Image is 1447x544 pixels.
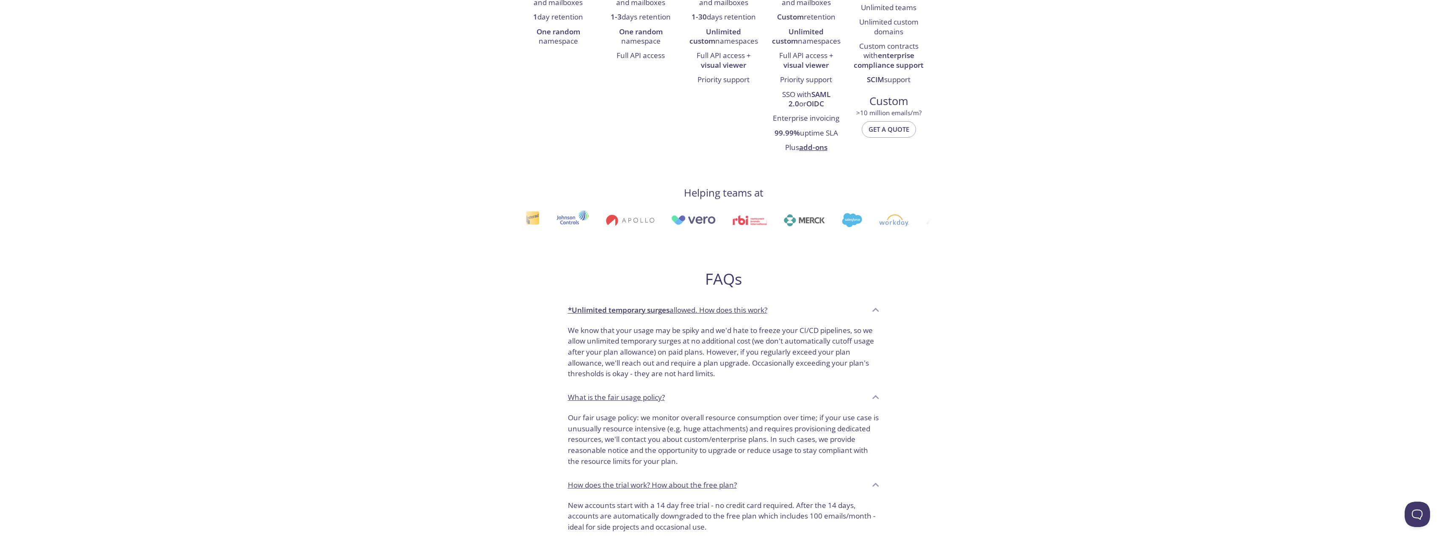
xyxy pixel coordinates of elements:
[523,10,593,25] li: day retention
[568,412,880,467] p: Our fair usage policy: we monitor overall resource consumption over time; if your use case is unu...
[783,214,824,226] img: merck
[561,322,886,386] div: *Unlimited temporary surgesallowed. How does this work?
[862,121,916,137] button: Get a quote
[525,211,539,229] img: interac
[561,409,886,474] div: *Unlimited temporary surgesallowed. How does this work?
[689,25,758,49] li: namespaces
[856,108,921,117] span: > 10 million emails/m?
[867,75,884,84] strong: SCIM
[775,128,800,138] strong: 99.99%
[854,50,924,69] strong: enterprise compliance support
[701,60,746,70] strong: visual viewer
[777,12,804,22] strong: Custom
[1405,502,1430,527] iframe: Help Scout Beacon - Open
[561,497,886,539] div: How does the trial work? How about the free plan?
[854,15,924,39] li: Unlimited custom domains
[568,500,880,533] p: New accounts start with a 14 day free trial - no credit card required. After the 14 days, account...
[561,299,886,322] div: *Unlimited temporary surgesallowed. How does this work?
[606,214,654,226] img: apollo
[854,1,924,15] li: Unlimited teams
[879,214,909,226] img: workday
[689,73,758,87] li: Priority support
[611,12,622,22] strong: 1-3
[606,10,676,25] li: days retention
[692,12,707,22] strong: 1-30
[771,126,841,141] li: uptime SLA
[619,27,663,36] strong: One random
[772,27,824,46] strong: Unlimited custom
[689,49,758,73] li: Full API access +
[799,142,827,152] a: add-ons
[533,12,537,22] strong: 1
[689,27,741,46] strong: Unlimited custom
[841,213,862,227] img: salesforce
[689,10,758,25] li: days retention
[568,392,665,403] p: What is the fair usage policy?
[561,269,886,289] h2: FAQs
[523,25,593,49] li: namespace
[684,186,764,200] h4: Helping teams at
[789,89,830,108] strong: SAML 2.0
[568,305,670,315] strong: *Unlimited temporary surges
[671,215,716,225] img: vero
[732,215,766,225] img: rbi
[771,111,841,126] li: Enterprise invoicing
[561,474,886,497] div: How does the trial work? How about the free plan?
[783,60,829,70] strong: visual viewer
[606,49,676,63] li: Full API access
[854,39,924,73] li: Custom contracts with
[771,49,841,73] li: Full API access +
[806,99,824,108] strong: OIDC
[606,25,676,49] li: namespace
[568,305,767,316] p: allowed. How does this work?
[869,124,909,135] span: Get a quote
[854,94,923,108] span: Custom
[771,25,841,49] li: namespaces
[771,10,841,25] li: retention
[771,88,841,112] li: SSO with or
[568,325,880,380] p: We know that your usage may be spiky and we'd hate to freeze your CI/CD pipelines, so we allow un...
[568,480,737,491] p: How does the trial work? How about the free plan?
[771,141,841,155] li: Plus
[771,73,841,87] li: Priority support
[537,27,580,36] strong: One random
[561,386,886,409] div: What is the fair usage policy?
[854,73,924,87] li: support
[556,210,589,230] img: johnsoncontrols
